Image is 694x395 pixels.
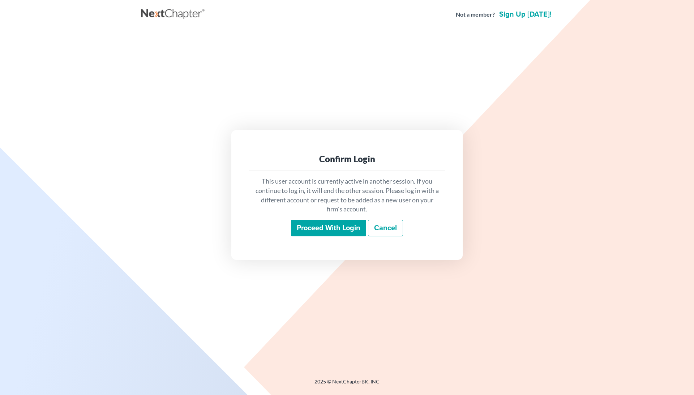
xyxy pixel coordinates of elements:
[498,11,553,18] a: Sign up [DATE]!
[368,220,403,236] a: Cancel
[456,10,495,19] strong: Not a member?
[254,153,440,165] div: Confirm Login
[141,378,553,391] div: 2025 © NextChapterBK, INC
[291,220,366,236] input: Proceed with login
[254,177,440,214] p: This user account is currently active in another session. If you continue to log in, it will end ...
